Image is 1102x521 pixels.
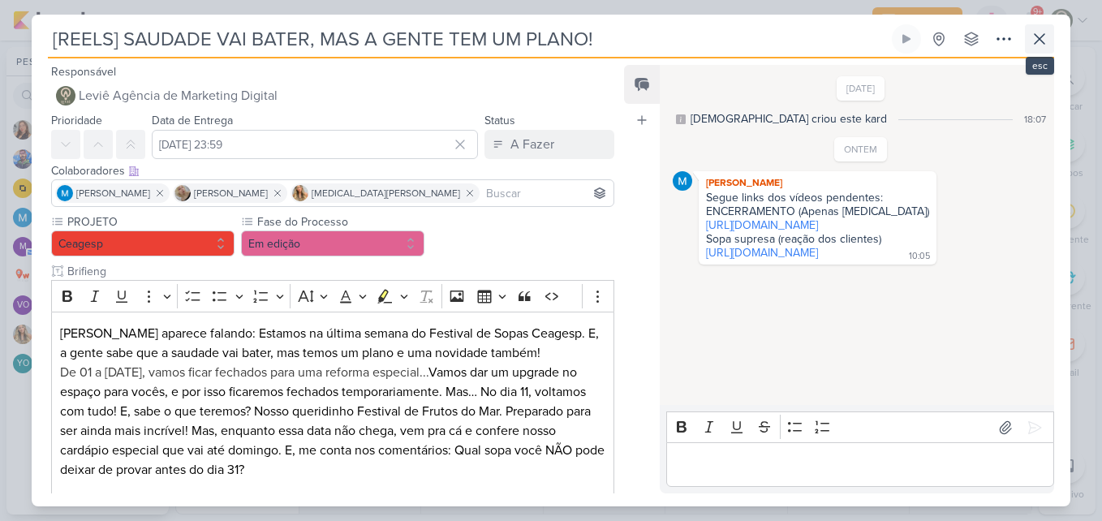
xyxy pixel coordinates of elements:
label: Status [484,114,515,127]
label: PROJETO [66,213,235,230]
div: Segue links dos vídeos pendentes: [706,191,929,205]
p: Vamos dar um upgrade no espaço para vocês, e por isso ficaremos fechados temporariamente. Mas… No... [60,363,605,480]
div: Editor toolbar [51,280,614,312]
div: Editor editing area: main [666,442,1054,487]
a: [URL][DOMAIN_NAME] [706,246,818,260]
label: Responsável [51,65,116,79]
a: [URL][DOMAIN_NAME] [706,218,818,232]
div: [DEMOGRAPHIC_DATA] criou este kard [691,110,887,127]
img: MARIANA MIRANDA [57,185,73,201]
div: Colaboradores [51,162,614,179]
div: A Fazer [510,135,554,154]
div: esc [1026,57,1054,75]
button: Ceagesp [51,230,235,256]
img: Sarah Violante [174,185,191,201]
button: Leviê Agência de Marketing Digital [51,81,614,110]
span: De 01 a [DATE], vamos ficar fechados para uma reforma especial... [60,364,428,381]
label: Data de Entrega [152,114,233,127]
div: [PERSON_NAME] [702,174,933,191]
p: [PERSON_NAME] aparece falando: Estamos na última semana do Festival de Sopas Ceagesp. E, a gente ... [60,324,605,363]
img: Leviê Agência de Marketing Digital [56,86,75,105]
div: ENCERRAMENTO (Apenas [MEDICAL_DATA]) [706,205,929,218]
button: Em edição [241,230,424,256]
img: Yasmin Yumi [292,185,308,201]
span: [PERSON_NAME] [76,186,150,200]
div: Editor toolbar [666,411,1054,443]
input: Select a date [152,130,478,159]
div: 10:05 [909,250,930,263]
img: MARIANA MIRANDA [673,171,692,191]
label: Prioridade [51,114,102,127]
div: 18:07 [1024,112,1046,127]
span: [MEDICAL_DATA][PERSON_NAME] [312,186,460,200]
span: [PERSON_NAME] [194,186,268,200]
input: Buscar [483,183,610,203]
div: Sopa supresa (reação dos clientes) [706,232,929,246]
div: Ligar relógio [900,32,913,45]
span: Leviê Agência de Marketing Digital [79,86,278,105]
label: Fase do Processo [256,213,424,230]
button: A Fazer [484,130,614,159]
input: Texto sem título [64,263,614,280]
input: Kard Sem Título [48,24,889,54]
